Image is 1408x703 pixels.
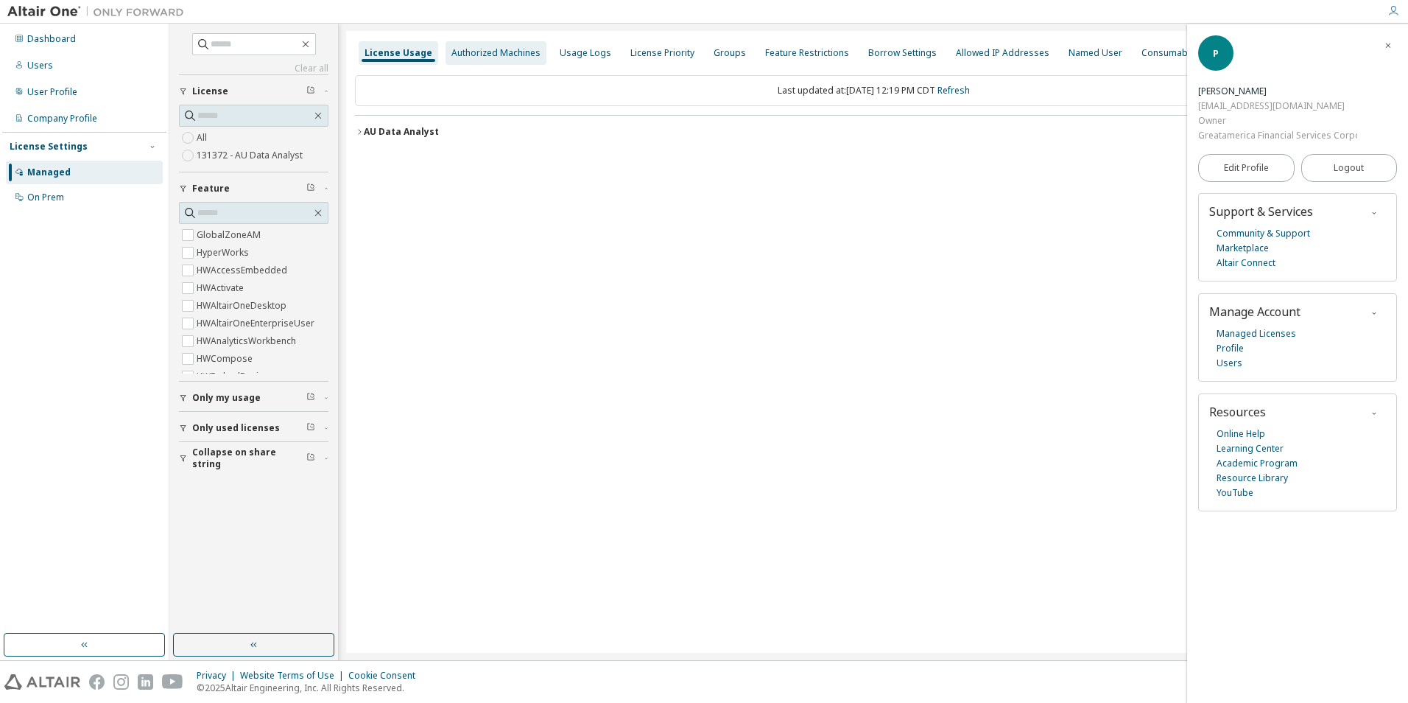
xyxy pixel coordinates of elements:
img: youtube.svg [162,674,183,690]
div: Borrow Settings [868,47,937,59]
div: Greatamerica Financial Services Corporation [1198,128,1357,143]
a: Learning Center [1217,441,1284,456]
button: Only my usage [179,382,328,414]
button: License [179,75,328,108]
a: Managed Licenses [1217,326,1296,341]
span: Only my usage [192,392,261,404]
a: YouTube [1217,486,1253,500]
label: All [197,129,210,147]
p: © 2025 Altair Engineering, Inc. All Rights Reserved. [197,682,424,694]
label: HWAltairOneEnterpriseUser [197,315,317,332]
span: License [192,85,228,97]
div: Groups [714,47,746,59]
div: License Settings [10,141,88,153]
span: Only used licenses [192,422,280,434]
div: Managed [27,167,71,178]
label: HWEmbedBasic [197,368,266,385]
img: altair_logo.svg [4,674,80,690]
a: Profile [1217,341,1244,356]
div: License Priority [630,47,694,59]
div: Owner [1198,113,1357,128]
label: HWAltairOneDesktop [197,297,289,315]
img: facebook.svg [89,674,105,690]
label: HWActivate [197,279,247,297]
div: Usage Logs [560,47,611,59]
div: On Prem [27,192,64,203]
a: Resource Library [1217,471,1288,486]
div: Feature Restrictions [765,47,849,59]
label: HWAnalyticsWorkbench [197,332,299,350]
span: P [1213,47,1219,60]
div: Dashboard [27,33,76,45]
span: Clear filter [306,392,315,404]
a: Altair Connect [1217,256,1275,270]
div: Named User [1069,47,1122,59]
img: linkedin.svg [138,674,153,690]
div: Consumables [1141,47,1200,59]
label: HWCompose [197,350,256,368]
span: Clear filter [306,85,315,97]
a: Edit Profile [1198,154,1295,182]
span: Feature [192,183,230,195]
label: GlobalZoneAM [197,226,264,244]
div: [EMAIL_ADDRESS][DOMAIN_NAME] [1198,99,1357,113]
div: Cookie Consent [348,670,424,682]
button: Feature [179,172,328,205]
span: Clear filter [306,183,315,195]
span: Resources [1209,404,1266,420]
span: Logout [1334,161,1364,175]
a: Academic Program [1217,456,1298,471]
label: 131372 - AU Data Analyst [197,147,306,164]
a: Community & Support [1217,226,1310,241]
div: Paul Lakin [1198,84,1357,99]
button: Collapse on share string [179,442,328,475]
span: Clear filter [306,452,315,464]
button: Logout [1301,154,1398,182]
div: AU Data Analyst [364,126,439,138]
div: Users [27,60,53,71]
div: Company Profile [27,113,97,125]
a: Refresh [937,84,970,97]
span: Support & Services [1209,203,1313,220]
span: Clear filter [306,422,315,434]
button: AU Data AnalystLicense ID: 131372 [355,116,1392,148]
span: Edit Profile [1224,162,1269,174]
span: Collapse on share string [192,447,306,470]
span: Manage Account [1209,304,1300,320]
label: HWAccessEmbedded [197,262,290,279]
div: User Profile [27,86,77,98]
img: instagram.svg [113,674,129,690]
img: Altair One [7,4,191,19]
a: Clear all [179,63,328,74]
button: Only used licenses [179,412,328,444]
label: HyperWorks [197,244,252,262]
div: Last updated at: [DATE] 12:19 PM CDT [355,75,1392,106]
div: Privacy [197,670,240,682]
div: License Usage [365,47,432,59]
div: Authorized Machines [451,47,541,59]
div: Website Terms of Use [240,670,348,682]
div: Allowed IP Addresses [956,47,1049,59]
a: Users [1217,356,1242,371]
a: Marketplace [1217,241,1269,256]
a: Online Help [1217,427,1265,441]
